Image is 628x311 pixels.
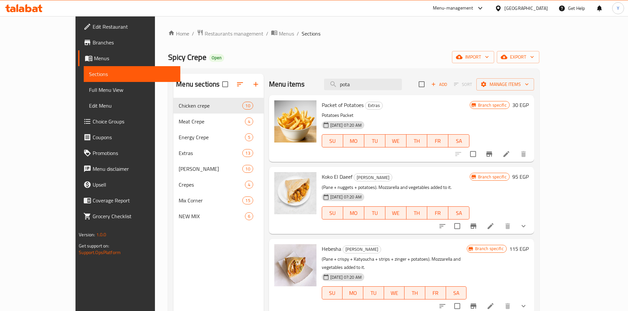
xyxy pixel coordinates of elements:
[179,212,245,220] span: NEW MIX
[179,196,242,204] span: Mix Corner
[322,244,341,254] span: Hebesha
[346,136,362,146] span: MO
[388,136,404,146] span: WE
[409,136,425,146] span: TH
[415,77,429,91] span: Select section
[430,81,448,88] span: Add
[93,196,175,204] span: Coverage Report
[271,29,294,38] a: Menus
[328,274,364,280] span: [DATE] 07:20 AM
[173,193,263,208] div: Mix Corner15
[502,53,534,61] span: export
[205,30,263,38] span: Restaurants management
[520,302,527,310] svg: Show Choices
[322,255,467,272] p: (Pane + crispy + Katyoucha + strips + zinger + potatoes). Mozzarella and vegetables added to it.
[343,134,364,147] button: MO
[446,286,467,299] button: SA
[328,122,364,128] span: [DATE] 07:20 AM
[209,54,224,62] div: Open
[245,117,253,125] div: items
[343,286,363,299] button: MO
[84,82,180,98] a: Full Menu View
[179,165,242,173] div: Ala Mazagak
[500,218,516,234] button: delete
[243,166,253,172] span: 10
[512,172,529,181] h6: 95 EGP
[173,177,263,193] div: Crepes4
[94,54,175,62] span: Menus
[78,129,180,145] a: Coupons
[173,208,263,224] div: NEW MIX6
[173,95,263,227] nav: Menu sections
[245,133,253,141] div: items
[354,173,392,181] div: Ala Mazagak
[322,100,364,110] span: Packet of Potatoes
[274,100,316,143] img: Packet of Potatoes
[245,182,253,188] span: 4
[197,29,263,38] a: Restaurants management
[93,23,175,31] span: Edit Restaurant
[192,30,194,38] li: /
[322,134,343,147] button: SU
[84,98,180,114] a: Edit Menu
[179,149,242,157] div: Extras
[497,51,539,63] button: export
[302,30,320,38] span: Sections
[242,165,253,173] div: items
[343,246,381,253] div: Ala Mazagak
[502,150,510,158] a: Edit menu item
[451,136,467,146] span: SA
[245,134,253,141] span: 5
[78,208,180,224] a: Grocery Checklist
[457,53,489,61] span: import
[245,212,253,220] div: items
[346,208,362,218] span: MO
[385,206,406,220] button: WE
[367,208,383,218] span: TU
[451,208,467,218] span: SA
[79,242,109,250] span: Get support on:
[520,222,527,230] svg: Show Choices
[322,111,470,119] p: Potatoes Packet
[448,134,469,147] button: SA
[475,174,509,180] span: Branch specific
[450,219,464,233] span: Select to update
[465,218,481,234] button: Branch-specific-item
[322,286,343,299] button: SU
[78,177,180,193] a: Upsell
[297,30,299,38] li: /
[84,66,180,82] a: Sections
[406,206,428,220] button: TH
[343,246,381,253] span: [PERSON_NAME]
[93,181,175,189] span: Upsell
[487,302,494,310] a: Edit menu item
[176,79,220,89] h2: Menu sections
[245,181,253,189] div: items
[516,218,531,234] button: show more
[78,145,180,161] a: Promotions
[429,79,450,90] button: Add
[325,208,341,218] span: SU
[365,102,383,110] div: Extras
[274,244,316,286] img: Hebesha
[343,206,364,220] button: MO
[364,206,385,220] button: TU
[427,134,448,147] button: FR
[325,288,340,298] span: SU
[429,79,450,90] span: Add item
[89,102,175,110] span: Edit Menu
[434,218,450,234] button: sort-choices
[78,114,180,129] a: Choice Groups
[406,134,428,147] button: TH
[179,102,242,110] span: Chicken crepe
[324,79,402,90] input: search
[322,206,343,220] button: SU
[363,286,384,299] button: TU
[365,102,382,109] span: Extras
[96,230,106,239] span: 1.0.0
[78,50,180,66] a: Menus
[93,149,175,157] span: Promotions
[79,230,95,239] span: Version:
[243,103,253,109] span: 10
